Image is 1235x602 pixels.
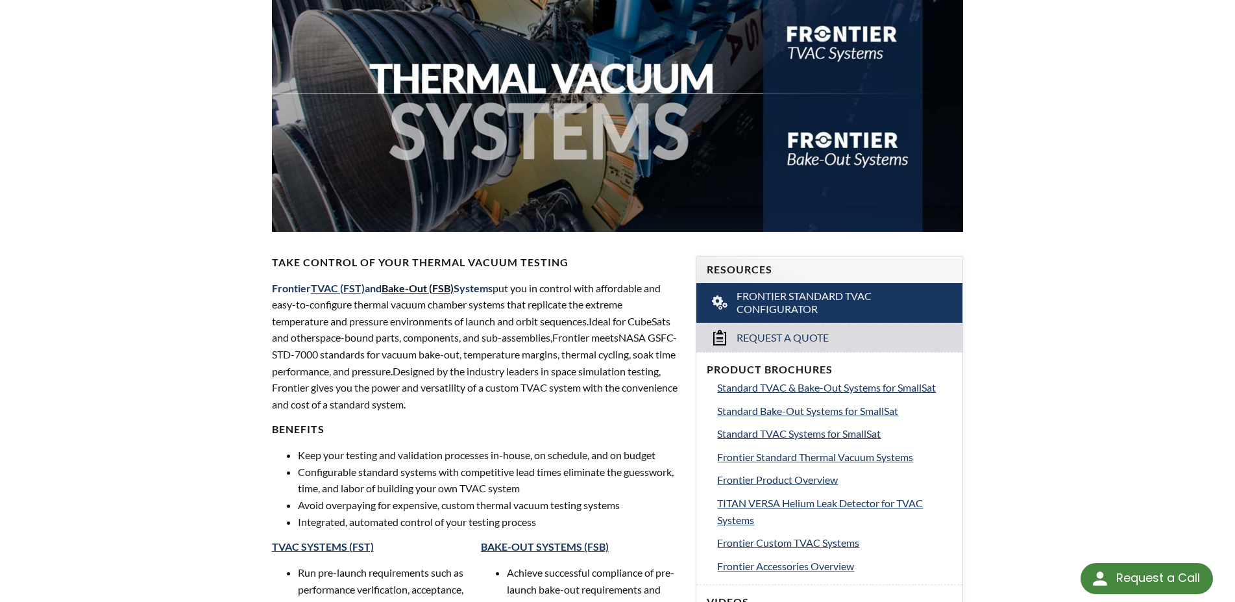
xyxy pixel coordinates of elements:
[272,282,493,294] span: Frontier and Systems
[707,363,952,377] h4: Product Brochures
[272,540,374,553] a: TVAC SYSTEMS (FST)
[298,497,681,514] li: Avoid overpaying for expensive, custom thermal vacuum testing systems
[737,331,829,345] span: Request a Quote
[696,323,962,352] a: Request a Quote
[298,464,681,497] li: Configurable standard systems with competitive lead times eliminate the guesswork, time, and labo...
[717,427,881,440] span: Standard TVAC Systems for SmallSat
[717,558,952,575] a: Frontier Accessories Overview
[1090,568,1110,589] img: round button
[717,425,952,442] a: Standard TVAC Systems for SmallSat
[272,331,677,377] span: NASA GSFC-STD-7000 standards for vacuum bake-out, temperature margins, thermal cycling, soak time...
[1116,563,1200,593] div: Request a Call
[717,560,854,572] span: Frontier Accessories Overview
[696,283,962,323] a: Frontier Standard TVAC Configurator
[382,282,454,294] a: Bake-Out (FSB)
[311,282,365,294] a: TVAC (FST)
[717,471,952,488] a: Frontier Product Overview
[717,497,923,526] span: TITAN VERSA Helium Leak Detector for TVAC Systems
[737,290,925,317] span: Frontier Standard TVAC Configurator
[272,365,678,410] span: Designed by the industry leaders in space simulation testing, Frontier gives you the power and ve...
[481,540,609,553] a: BAKE-OUT SYSTEMS (FSB)
[717,534,952,551] a: Frontier Custom TVAC Systems
[717,449,952,466] a: Frontier Standard Thermal Vacuum Systems
[717,451,913,463] span: Frontier Standard Thermal Vacuum Systems
[717,381,936,394] span: Standard TVAC & Bake-Out Systems for SmallSat
[707,263,952,277] h4: Resources
[717,536,859,549] span: Frontier Custom TVAC Systems
[298,447,681,464] li: Keep your testing and validation processes in-house, on schedule, and on budget
[717,403,952,420] a: Standard Bake-Out Systems for SmallSat
[589,315,598,327] span: Id
[717,405,898,417] span: Standard Bake-Out Systems for SmallSat
[298,514,681,531] li: Integrated, automated control of your testing process
[272,298,670,344] span: xtreme temperature and pressure environments of launch and orbit sequences. eal for CubeSats and ...
[717,379,952,396] a: Standard TVAC & Bake-Out Systems for SmallSat
[272,423,681,436] h4: BENEFITS
[1081,563,1213,594] div: Request a Call
[717,473,838,486] span: Frontier Product Overview
[272,256,681,270] h4: Take Control of Your Thermal Vacuum Testing
[272,280,681,413] p: put you in control with affordable and easy-to-configure thermal vacuum chamber systems that repl...
[717,495,952,528] a: TITAN VERSA Helium Leak Detector for TVAC Systems
[315,331,552,344] span: space-bound parts, components, and sub-assemblies,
